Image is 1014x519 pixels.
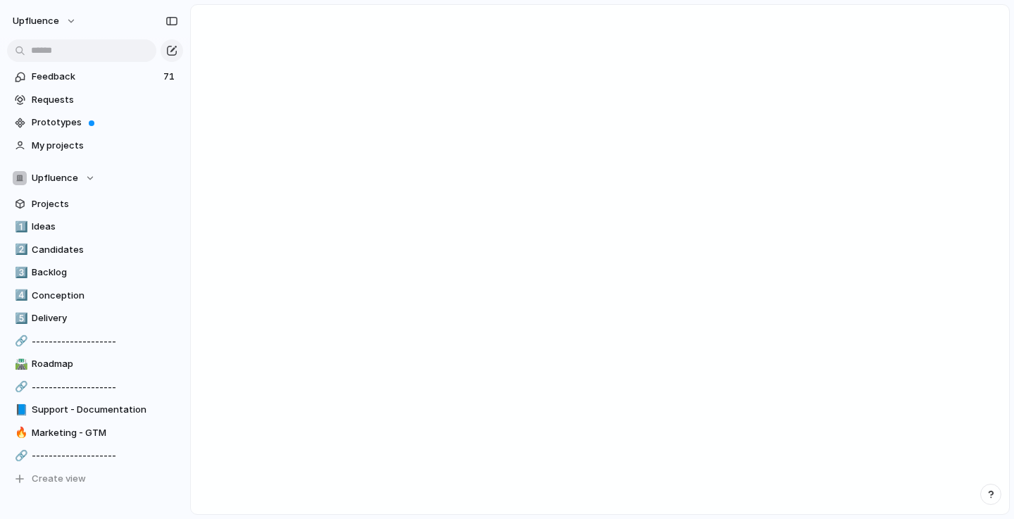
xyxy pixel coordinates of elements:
[15,402,25,418] div: 📘
[13,357,27,371] button: 🛣️
[15,311,25,327] div: 5️⃣
[32,403,178,417] span: Support - Documentation
[32,265,178,280] span: Backlog
[15,379,25,395] div: 🔗
[32,380,178,394] span: --------------------
[13,380,27,394] button: 🔗
[7,331,183,352] a: 🔗--------------------
[32,426,178,440] span: Marketing - GTM
[13,265,27,280] button: 3️⃣
[7,399,183,420] a: 📘Support - Documentation
[13,426,27,440] button: 🔥
[7,66,183,87] a: Feedback71
[15,287,25,304] div: 4️⃣
[13,14,59,28] span: Upfluence
[13,311,27,325] button: 5️⃣
[6,10,84,32] button: Upfluence
[163,70,177,84] span: 71
[13,289,27,303] button: 4️⃣
[32,243,178,257] span: Candidates
[32,197,178,211] span: Projects
[7,354,183,375] a: 🛣️Roadmap
[32,115,178,130] span: Prototypes
[7,445,183,466] a: 🔗--------------------
[7,168,183,189] button: Upfluence
[32,449,178,463] span: --------------------
[7,308,183,329] a: 5️⃣Delivery
[32,70,159,84] span: Feedback
[7,377,183,398] a: 🔗--------------------
[7,468,183,489] button: Create view
[7,89,183,111] a: Requests
[13,334,27,349] button: 🔗
[32,311,178,325] span: Delivery
[32,171,78,185] span: Upfluence
[15,333,25,349] div: 🔗
[32,139,178,153] span: My projects
[7,423,183,444] a: 🔥Marketing - GTM
[7,194,183,215] a: Projects
[7,262,183,283] a: 3️⃣Backlog
[32,357,178,371] span: Roadmap
[32,289,178,303] span: Conception
[32,334,178,349] span: --------------------
[32,472,86,486] span: Create view
[13,220,27,234] button: 1️⃣
[15,219,25,235] div: 1️⃣
[32,93,178,107] span: Requests
[7,216,183,237] a: 1️⃣Ideas
[15,265,25,281] div: 3️⃣
[13,243,27,257] button: 2️⃣
[7,285,183,306] a: 4️⃣Conception
[13,403,27,417] button: 📘
[7,112,183,133] a: Prototypes
[15,448,25,464] div: 🔗
[15,425,25,441] div: 🔥
[15,242,25,258] div: 2️⃣
[7,135,183,156] a: My projects
[7,239,183,261] a: 2️⃣Candidates
[13,449,27,463] button: 🔗
[15,356,25,373] div: 🛣️
[32,220,178,234] span: Ideas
